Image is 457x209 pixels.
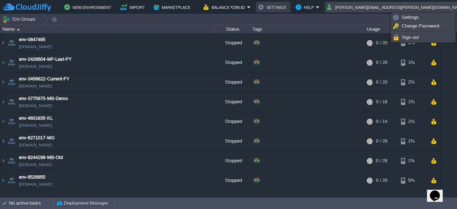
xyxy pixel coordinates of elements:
button: Env Groups [2,14,38,24]
a: env-4601835-KL [19,115,53,122]
div: Usage [365,25,440,33]
div: 0 / 26 [376,151,387,170]
div: Stopped [215,33,250,53]
button: Settings [258,3,288,11]
a: [DOMAIN_NAME] [19,63,52,70]
img: AMDAwAAAACH5BAEAAAAALAAAAAABAAEAAAICRAEAOw== [6,33,16,53]
div: Stopped [215,171,250,190]
span: Settings [402,15,419,20]
div: No active tasks [9,198,54,209]
img: AMDAwAAAACH5BAEAAAAALAAAAAABAAEAAAICRAEAOw== [17,29,20,30]
a: [DOMAIN_NAME] [19,83,52,90]
img: AMDAwAAAACH5BAEAAAAALAAAAAABAAEAAAICRAEAOw== [0,131,6,151]
img: AMDAwAAAACH5BAEAAAAALAAAAAABAAEAAAICRAEAOw== [6,73,16,92]
a: env-0847495 [19,36,45,43]
div: Status [215,25,250,33]
img: AMDAwAAAACH5BAEAAAAALAAAAAABAAEAAAICRAEAOw== [6,112,16,131]
img: AMDAwAAAACH5BAEAAAAALAAAAAABAAEAAAICRAEAOw== [0,53,6,72]
div: 0 / 14 [376,112,387,131]
div: 0 / 20 [376,53,387,72]
div: 1% [401,151,424,170]
a: [DOMAIN_NAME] [19,43,52,50]
a: Change Password [392,22,455,30]
a: env-2426604-MF-Last-FY [19,56,72,63]
button: New Environment [64,3,114,11]
img: AMDAwAAAACH5BAEAAAAALAAAAAABAAEAAAICRAEAOw== [0,151,6,170]
button: Deployment Manager [57,200,108,207]
div: Name [1,25,214,33]
a: env-6271017-MG [19,134,55,141]
div: Tags [251,25,364,33]
button: Import [120,3,147,11]
div: 1% [401,112,424,131]
a: env-8526855 [19,174,45,181]
div: 0 / 26 [376,131,387,151]
a: env-3775675-MB-Demo [19,95,68,102]
div: 0 / 20 [376,171,387,190]
div: Stopped [215,73,250,92]
img: CloudJiffy [2,3,51,12]
img: AMDAwAAAACH5BAEAAAAALAAAAAABAAEAAAICRAEAOw== [0,73,6,92]
a: env-3456622-Current-FY [19,75,70,83]
img: AMDAwAAAACH5BAEAAAAALAAAAAABAAEAAAICRAEAOw== [6,151,16,170]
div: Stopped [215,131,250,151]
a: [DOMAIN_NAME] [19,161,52,168]
div: 0 / 20 [376,33,387,53]
span: Sign out [402,35,419,40]
a: Sign out [392,34,455,41]
iframe: chat widget [427,180,450,202]
div: 2% [401,73,424,92]
img: AMDAwAAAACH5BAEAAAAALAAAAAABAAEAAAICRAEAOw== [0,171,6,190]
div: Stopped [215,53,250,72]
div: Stopped [215,92,250,111]
span: Change Password [402,23,439,29]
div: Stopped [215,151,250,170]
div: 1% [401,131,424,151]
img: AMDAwAAAACH5BAEAAAAALAAAAAABAAEAAAICRAEAOw== [0,112,6,131]
img: AMDAwAAAACH5BAEAAAAALAAAAAABAAEAAAICRAEAOw== [0,92,6,111]
a: Settings [392,14,455,21]
a: [DOMAIN_NAME] [19,102,52,109]
img: AMDAwAAAACH5BAEAAAAALAAAAAABAAEAAAICRAEAOw== [6,92,16,111]
div: Stopped [215,112,250,131]
button: Marketplace [154,3,192,11]
button: Help [296,3,316,11]
button: Balance ₹299.82 [204,3,247,11]
a: env-8244298-MB-Old [19,154,63,161]
div: 0 / 20 [376,73,387,92]
div: 0 / 16 [376,92,387,111]
img: AMDAwAAAACH5BAEAAAAALAAAAAABAAEAAAICRAEAOw== [6,53,16,72]
div: 1% [401,92,424,111]
a: [DOMAIN_NAME] [19,141,52,149]
div: 5% [401,171,424,190]
img: AMDAwAAAACH5BAEAAAAALAAAAAABAAEAAAICRAEAOw== [0,33,6,53]
img: AMDAwAAAACH5BAEAAAAALAAAAAABAAEAAAICRAEAOw== [6,171,16,190]
div: 1% [401,53,424,72]
img: AMDAwAAAACH5BAEAAAAALAAAAAABAAEAAAICRAEAOw== [6,131,16,151]
a: [DOMAIN_NAME] [19,122,52,129]
a: [DOMAIN_NAME] [19,181,52,188]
